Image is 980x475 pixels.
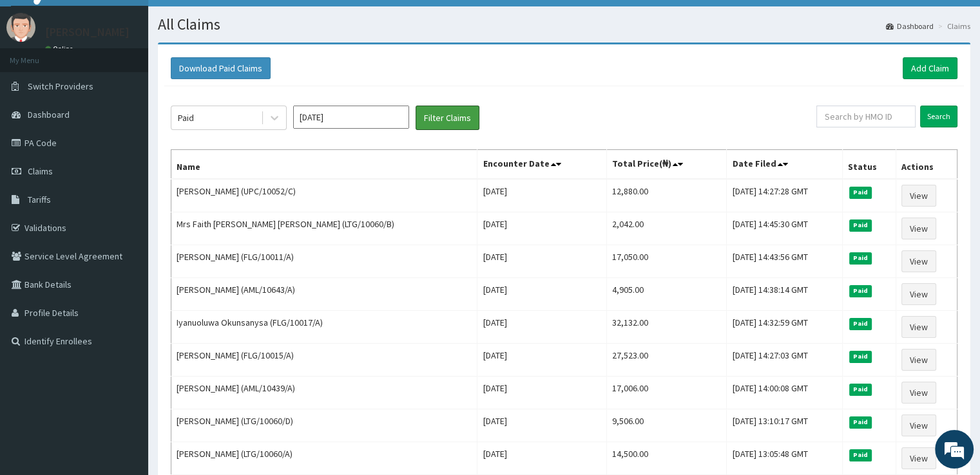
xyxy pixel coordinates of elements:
td: [PERSON_NAME] (FLG/10015/A) [171,344,477,377]
td: [DATE] 13:05:48 GMT [727,442,842,475]
a: View [901,414,936,436]
span: Dashboard [28,109,70,120]
td: [DATE] 14:27:03 GMT [727,344,842,377]
a: View [901,349,936,371]
span: Claims [28,165,53,177]
td: Mrs Faith [PERSON_NAME] [PERSON_NAME] (LTG/10060/B) [171,212,477,245]
td: 17,050.00 [607,245,727,278]
h1: All Claims [158,16,970,33]
span: Paid [849,219,872,231]
td: [DATE] 14:45:30 GMT [727,212,842,245]
textarea: Type your message and hit 'Enter' [6,328,245,373]
img: d_794563401_company_1708531726252_794563401 [24,64,52,97]
span: Paid [849,351,872,362]
td: [DATE] [477,212,607,245]
td: Iyanuoluwa Okunsanysa (FLG/10017/A) [171,311,477,344]
th: Actions [896,150,957,180]
button: Download Paid Claims [171,57,271,79]
th: Total Price(₦) [607,150,727,180]
li: Claims [935,21,970,32]
td: [PERSON_NAME] (LTG/10060/A) [171,442,477,475]
td: [DATE] [477,245,607,278]
td: 12,880.00 [607,179,727,212]
td: [DATE] [477,179,607,212]
a: View [901,316,936,338]
td: [DATE] [477,377,607,409]
td: 2,042.00 [607,212,727,245]
td: 32,132.00 [607,311,727,344]
td: [DATE] 13:10:17 GMT [727,409,842,442]
a: View [901,218,936,239]
span: Switch Providers [28,80,93,92]
span: We're online! [75,151,178,281]
img: User Image [6,13,35,42]
p: [PERSON_NAME] [45,26,130,38]
th: Status [842,150,896,180]
th: Date Filed [727,150,842,180]
td: [DATE] [477,278,607,311]
a: View [901,447,936,469]
button: Filter Claims [416,106,479,130]
a: View [901,250,936,272]
a: Dashboard [886,21,934,32]
input: Select Month and Year [293,106,409,129]
td: [DATE] 14:27:28 GMT [727,179,842,212]
div: Paid [178,111,194,124]
th: Name [171,150,477,180]
td: [DATE] [477,344,607,377]
td: [PERSON_NAME] (UPC/10052/C) [171,179,477,212]
span: Paid [849,416,872,428]
td: [PERSON_NAME] (FLG/10011/A) [171,245,477,278]
td: [DATE] [477,442,607,475]
span: Paid [849,252,872,264]
th: Encounter Date [477,150,607,180]
span: Paid [849,285,872,297]
div: Minimize live chat window [211,6,242,37]
div: Chat with us now [67,72,216,89]
input: Search by HMO ID [816,106,916,127]
td: [PERSON_NAME] (AML/10643/A) [171,278,477,311]
td: [DATE] [477,311,607,344]
td: 9,506.00 [607,409,727,442]
td: 4,905.00 [607,278,727,311]
td: 17,006.00 [607,377,727,409]
td: [DATE] [477,409,607,442]
a: Online [45,44,76,53]
input: Search [920,106,957,127]
span: Paid [849,318,872,330]
a: Add Claim [903,57,957,79]
td: [PERSON_NAME] (LTG/10060/D) [171,409,477,442]
td: 14,500.00 [607,442,727,475]
span: Paid [849,187,872,198]
span: Tariffs [28,194,51,205]
td: [DATE] 14:43:56 GMT [727,245,842,278]
td: 27,523.00 [607,344,727,377]
span: Paid [849,449,872,461]
span: Paid [849,384,872,395]
a: View [901,283,936,305]
td: [DATE] 14:38:14 GMT [727,278,842,311]
td: [DATE] 14:32:59 GMT [727,311,842,344]
td: [DATE] 14:00:08 GMT [727,377,842,409]
td: [PERSON_NAME] (AML/10439/A) [171,377,477,409]
a: View [901,185,936,207]
a: View [901,382,936,404]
